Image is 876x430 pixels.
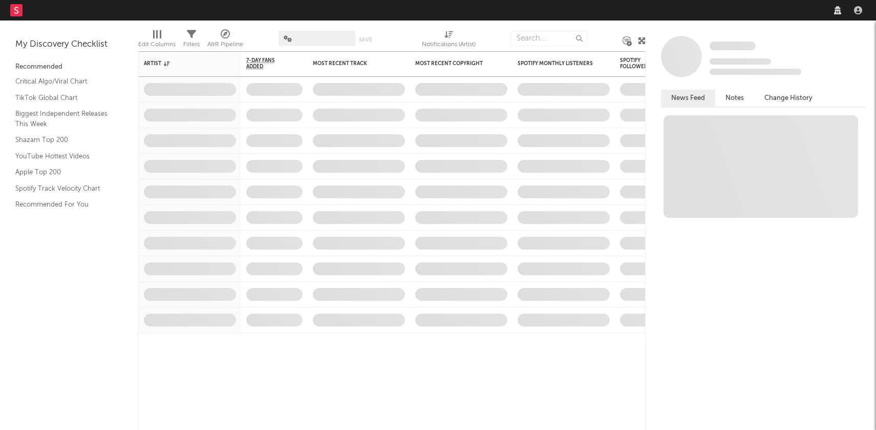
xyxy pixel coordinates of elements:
input: Search... [511,31,588,46]
div: Notifications (Artist) [422,38,476,51]
span: 7-Day Fans Added [246,57,287,70]
a: Recommended For You [15,199,113,210]
button: News Feed [661,90,715,107]
div: Edit Columns [138,38,176,51]
div: Recommended [15,61,123,73]
a: Apple Top 200 [15,167,113,178]
button: Change History [754,90,823,107]
span: Tracking Since: [DATE] [710,58,771,65]
button: Save [359,37,372,43]
div: A&R Pipeline [207,26,243,55]
div: Spotify Monthly Listeners [518,60,594,67]
div: My Discovery Checklist [15,38,123,51]
a: TikTok Videos Assistant / Last 7 Days - Top [15,215,113,236]
div: Edit Columns [138,26,176,55]
div: Filters [183,38,200,51]
a: Some Artist [710,41,756,51]
a: Biggest Independent Releases This Week [15,108,113,129]
a: Critical Algo/Viral Chart [15,76,113,87]
div: Filters [183,26,200,55]
a: Spotify Track Velocity Chart [15,183,113,194]
div: Spotify Followers [620,57,656,70]
button: Notes [715,90,754,107]
div: Artist [144,60,221,67]
div: Most Recent Copyright [415,60,492,67]
a: TikTok Global Chart [15,92,113,104]
span: Some Artist [710,42,756,50]
div: Notifications (Artist) [422,26,476,55]
div: Most Recent Track [313,60,390,67]
a: YouTube Hottest Videos [15,151,113,162]
a: Shazam Top 200 [15,134,113,146]
span: 0 fans last week [710,69,801,75]
div: A&R Pipeline [207,38,243,51]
